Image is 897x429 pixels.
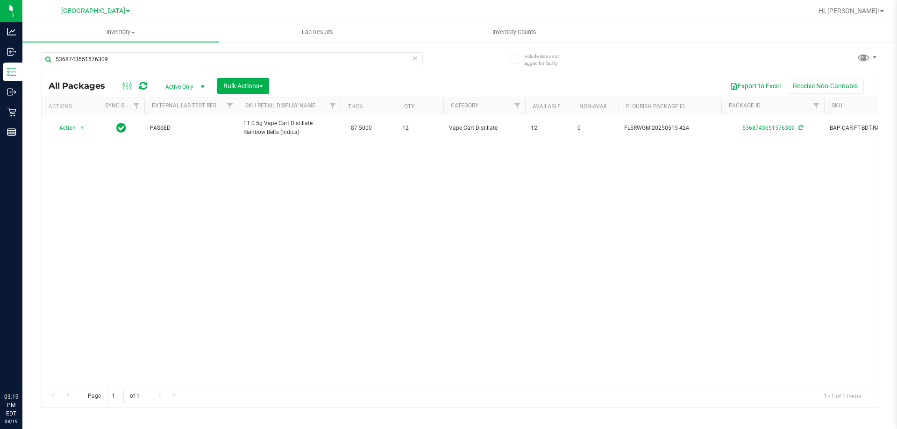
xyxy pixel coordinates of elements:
[7,107,16,117] inline-svg: Retail
[222,98,238,114] a: Filter
[510,98,525,114] a: Filter
[832,102,842,109] a: SKU
[22,28,219,36] span: Inventory
[217,78,269,94] button: Bulk Actions
[22,22,219,42] a: Inventory
[797,125,803,131] span: Sync from Compliance System
[7,67,16,77] inline-svg: Inventory
[150,124,232,133] span: PASSED
[4,393,18,418] p: 03:19 PM EDT
[105,102,141,109] a: Sync Status
[729,102,761,109] a: Package ID
[80,389,147,403] span: Page of 1
[219,22,416,42] a: Lab Results
[626,103,685,110] a: Flourish Package ID
[787,78,864,94] button: Receive Non-Cannabis
[51,121,76,134] span: Action
[724,78,787,94] button: Export to Excel
[7,87,16,97] inline-svg: Outbound
[152,102,225,109] a: External Lab Test Result
[809,98,824,114] a: Filter
[7,127,16,137] inline-svg: Reports
[402,124,438,133] span: 12
[245,102,315,109] a: Sku Retail Display Name
[533,103,561,110] a: Available
[531,124,566,133] span: 12
[223,82,263,90] span: Bulk Actions
[742,125,795,131] a: 5368743651576309
[41,52,423,66] input: Search Package ID, Item Name, SKU, Lot or Part Number...
[451,102,478,109] a: Category
[129,98,144,114] a: Filter
[4,418,18,425] p: 08/19
[404,103,414,110] a: Qty
[624,124,716,133] span: FLSRWGM-20250515-424
[7,27,16,36] inline-svg: Analytics
[449,124,520,133] span: Vape Cart Distillate
[107,389,124,403] input: 1
[325,98,341,114] a: Filter
[7,47,16,56] inline-svg: Inbound
[49,103,94,110] div: Actions
[61,7,125,15] span: [GEOGRAPHIC_DATA]
[819,7,879,14] span: Hi, [PERSON_NAME]!
[480,28,549,36] span: Inventory Counts
[289,28,346,36] span: Lab Results
[243,119,335,137] span: FT 0.5g Vape Cart Distillate Rainbow Belts (Indica)
[579,103,621,110] a: Non-Available
[348,103,363,110] a: THC%
[116,121,126,134] span: In Sync
[412,52,418,64] span: Clear
[577,124,613,133] span: 0
[416,22,612,42] a: Inventory Counts
[816,389,869,403] span: 1 - 1 of 1 items
[523,53,570,67] span: Include items not tagged for facility
[49,81,114,91] span: All Packages
[346,121,377,135] span: 87.5000
[77,121,88,134] span: select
